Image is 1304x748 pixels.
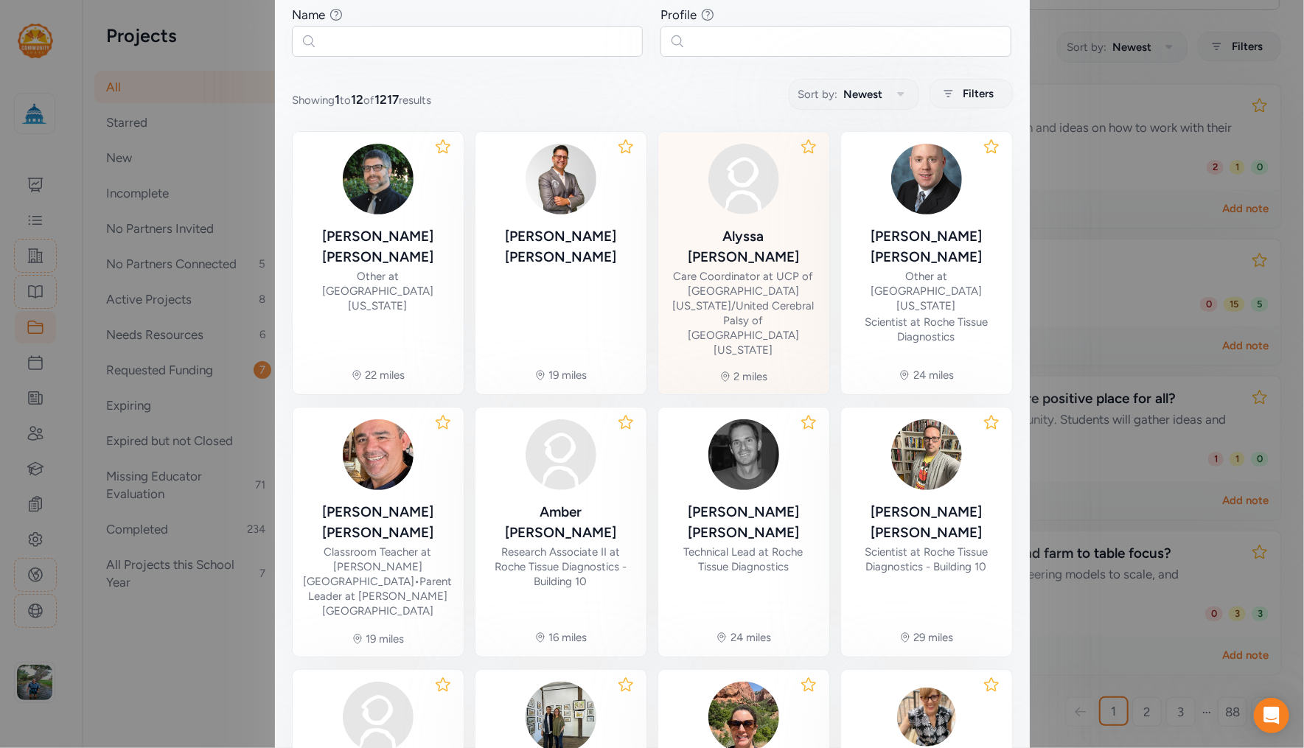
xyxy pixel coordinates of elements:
span: 1217 [375,92,400,107]
span: Newest [844,85,883,103]
div: Scientist at Roche Tissue Diagnostics [853,315,1000,344]
div: [PERSON_NAME] [PERSON_NAME] [670,502,817,543]
div: [PERSON_NAME] [PERSON_NAME] [853,226,1000,268]
div: Name [293,6,326,24]
div: 24 miles [731,630,771,645]
div: Alyssa [PERSON_NAME] [670,226,817,268]
img: faDRFXKeQFevzmqlb0Fd [708,419,779,490]
div: Research Associate II at Roche Tissue Diagnostics - Building 10 [487,545,635,589]
span: • [415,575,420,588]
div: 22 miles [366,368,405,382]
div: Technical Lead at Roche Tissue Diagnostics [670,545,817,574]
button: Sort by:Newest [789,79,919,110]
img: avatar38fbb18c.svg [526,419,596,490]
div: 19 miles [366,632,405,646]
div: Amber [PERSON_NAME] [487,502,635,543]
div: 16 miles [549,630,588,645]
img: qdtvqDaMT6ytQclARh4D [343,144,414,214]
img: nKwRMPIaRJObom85r60Q [343,419,414,490]
div: Profile [661,6,697,24]
span: Sort by: [798,85,838,103]
img: avatar38fbb18c.svg [708,144,779,214]
span: Showing to of results [293,91,432,108]
div: Open Intercom Messenger [1254,698,1289,733]
div: 29 miles [914,630,954,645]
span: Filters [963,85,994,102]
div: Care Coordinator at UCP of [GEOGRAPHIC_DATA][US_STATE]/United Cerebral Palsy of [GEOGRAPHIC_DATA]... [670,269,817,357]
img: Mou2w2GRMGQxxhyqxgbS [891,144,962,214]
div: 24 miles [913,368,954,382]
div: [PERSON_NAME] [PERSON_NAME] [487,226,635,268]
div: 2 miles [734,369,768,384]
div: Scientist at Roche Tissue Diagnostics - Building 10 [853,545,1000,574]
div: [PERSON_NAME] [PERSON_NAME] [304,502,453,543]
div: Other at [GEOGRAPHIC_DATA][US_STATE] [853,269,1000,313]
span: 1 [335,92,341,107]
img: V9LHd1S8QtqmUONls5yB [891,419,962,490]
div: Classroom Teacher at [PERSON_NAME][GEOGRAPHIC_DATA] Parent Leader at [PERSON_NAME][GEOGRAPHIC_DATA] [304,545,453,618]
div: Other at [GEOGRAPHIC_DATA][US_STATE] [304,269,452,313]
span: 12 [352,92,364,107]
div: [PERSON_NAME] [PERSON_NAME] [853,502,1000,543]
div: 19 miles [549,368,588,382]
div: [PERSON_NAME] [PERSON_NAME] [304,226,452,268]
img: CCnlDmRRsqOfxQGL9rKl [526,144,596,214]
